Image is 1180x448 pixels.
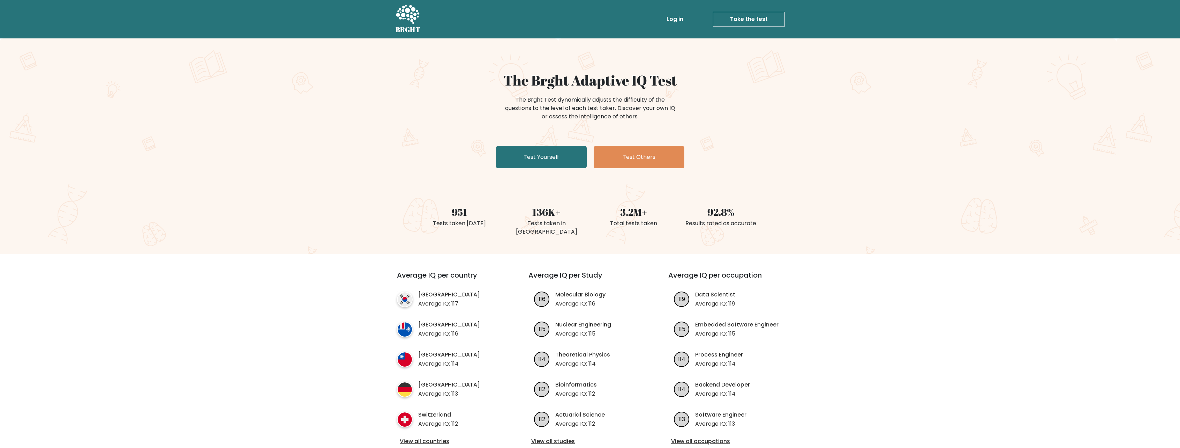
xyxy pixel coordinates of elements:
a: View all occupations [671,437,789,446]
p: Average IQ: 115 [695,330,779,338]
a: Nuclear Engineering [555,321,611,329]
a: [GEOGRAPHIC_DATA] [418,291,480,299]
a: Bioinformatics [555,381,597,389]
text: 112 [539,415,545,423]
p: Average IQ: 116 [418,330,480,338]
a: Actuarial Science [555,411,605,419]
p: Average IQ: 114 [418,360,480,368]
h3: Average IQ per Study [528,271,652,288]
div: 951 [420,205,499,219]
a: Embedded Software Engineer [695,321,779,329]
div: Results rated as accurate [682,219,760,228]
a: Take the test [713,12,785,27]
a: Backend Developer [695,381,750,389]
text: 119 [678,295,685,303]
text: 115 [539,325,546,333]
a: Molecular Biology [555,291,606,299]
h3: Average IQ per occupation [668,271,791,288]
p: Average IQ: 119 [695,300,735,308]
text: 114 [678,385,685,393]
p: Average IQ: 112 [555,390,597,398]
div: 136K+ [507,205,586,219]
p: Average IQ: 113 [418,390,480,398]
a: [GEOGRAPHIC_DATA] [418,381,480,389]
h1: The Brght Adaptive IQ Test [420,72,760,89]
div: 92.8% [682,205,760,219]
h5: BRGHT [396,25,421,34]
p: Average IQ: 114 [555,360,610,368]
a: Test Yourself [496,146,587,168]
p: Average IQ: 114 [695,360,743,368]
img: country [397,352,413,367]
div: Tests taken [DATE] [420,219,499,228]
a: Data Scientist [695,291,735,299]
p: Average IQ: 112 [418,420,458,428]
text: 116 [539,295,546,303]
p: Average IQ: 113 [695,420,746,428]
a: Software Engineer [695,411,746,419]
a: View all studies [531,437,649,446]
img: country [397,292,413,307]
a: Log in [664,12,686,26]
p: Average IQ: 116 [555,300,606,308]
div: Tests taken in [GEOGRAPHIC_DATA] [507,219,586,236]
a: Test Others [594,146,684,168]
p: Average IQ: 115 [555,330,611,338]
p: Average IQ: 114 [695,390,750,398]
text: 114 [538,355,546,363]
text: 114 [678,355,685,363]
a: BRGHT [396,3,421,36]
img: country [397,382,413,397]
img: country [397,412,413,427]
a: [GEOGRAPHIC_DATA] [418,351,480,359]
a: Theoretical Physics [555,351,610,359]
a: Switzerland [418,411,458,419]
h3: Average IQ per country [397,271,503,288]
a: Process Engineer [695,351,743,359]
img: country [397,322,413,337]
text: 113 [678,415,685,423]
div: 3.2M+ [594,205,673,219]
a: View all countries [400,437,501,446]
p: Average IQ: 112 [555,420,605,428]
a: [GEOGRAPHIC_DATA] [418,321,480,329]
p: Average IQ: 117 [418,300,480,308]
text: 115 [678,325,685,333]
div: Total tests taken [594,219,673,228]
text: 112 [539,385,545,393]
div: The Brght Test dynamically adjusts the difficulty of the questions to the level of each test take... [503,96,677,121]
